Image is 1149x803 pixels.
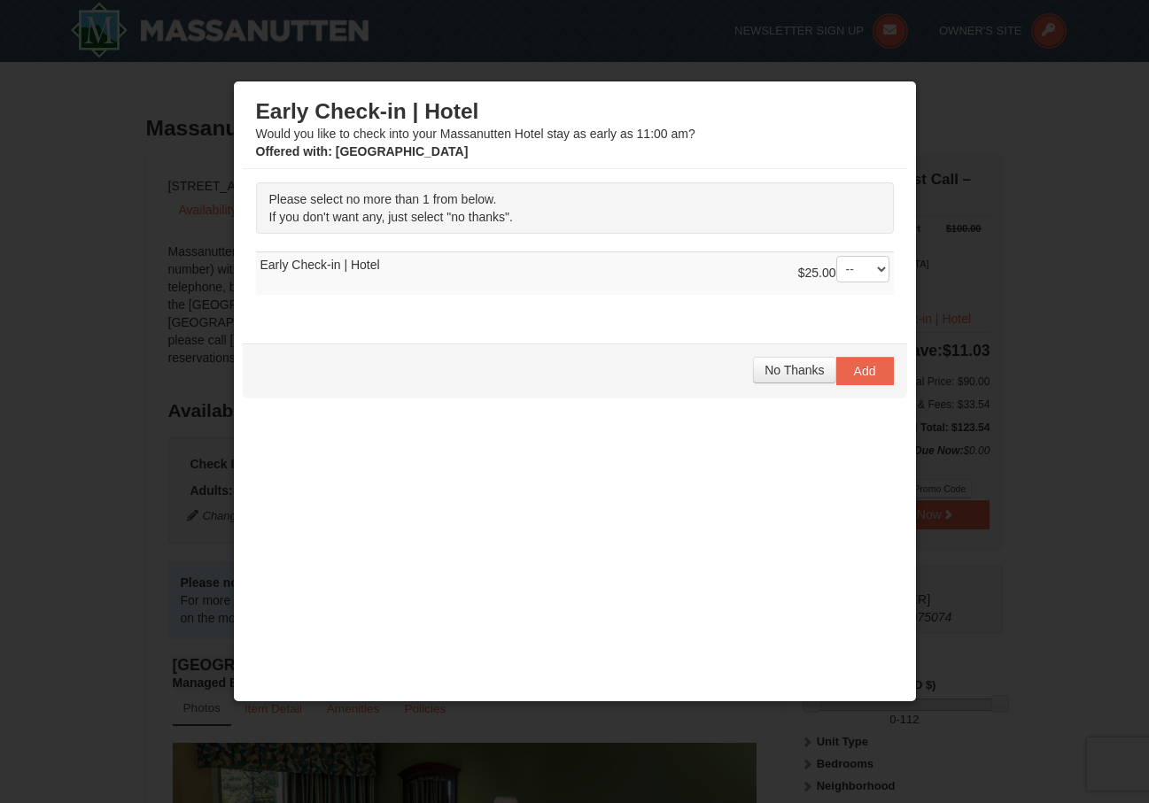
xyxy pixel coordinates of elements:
[836,357,894,385] button: Add
[256,251,894,295] td: Early Check-in | Hotel
[798,256,889,291] div: $25.00
[854,364,876,378] span: Add
[256,144,329,158] span: Offered with
[256,98,894,125] h3: Early Check-in | Hotel
[269,192,497,206] span: Please select no more than 1 from below.
[753,357,835,383] button: No Thanks
[765,363,824,377] span: No Thanks
[256,98,894,160] div: Would you like to check into your Massanutten Hotel stay as early as 11:00 am?
[256,144,469,158] strong: : [GEOGRAPHIC_DATA]
[269,210,513,224] span: If you don't want any, just select "no thanks".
